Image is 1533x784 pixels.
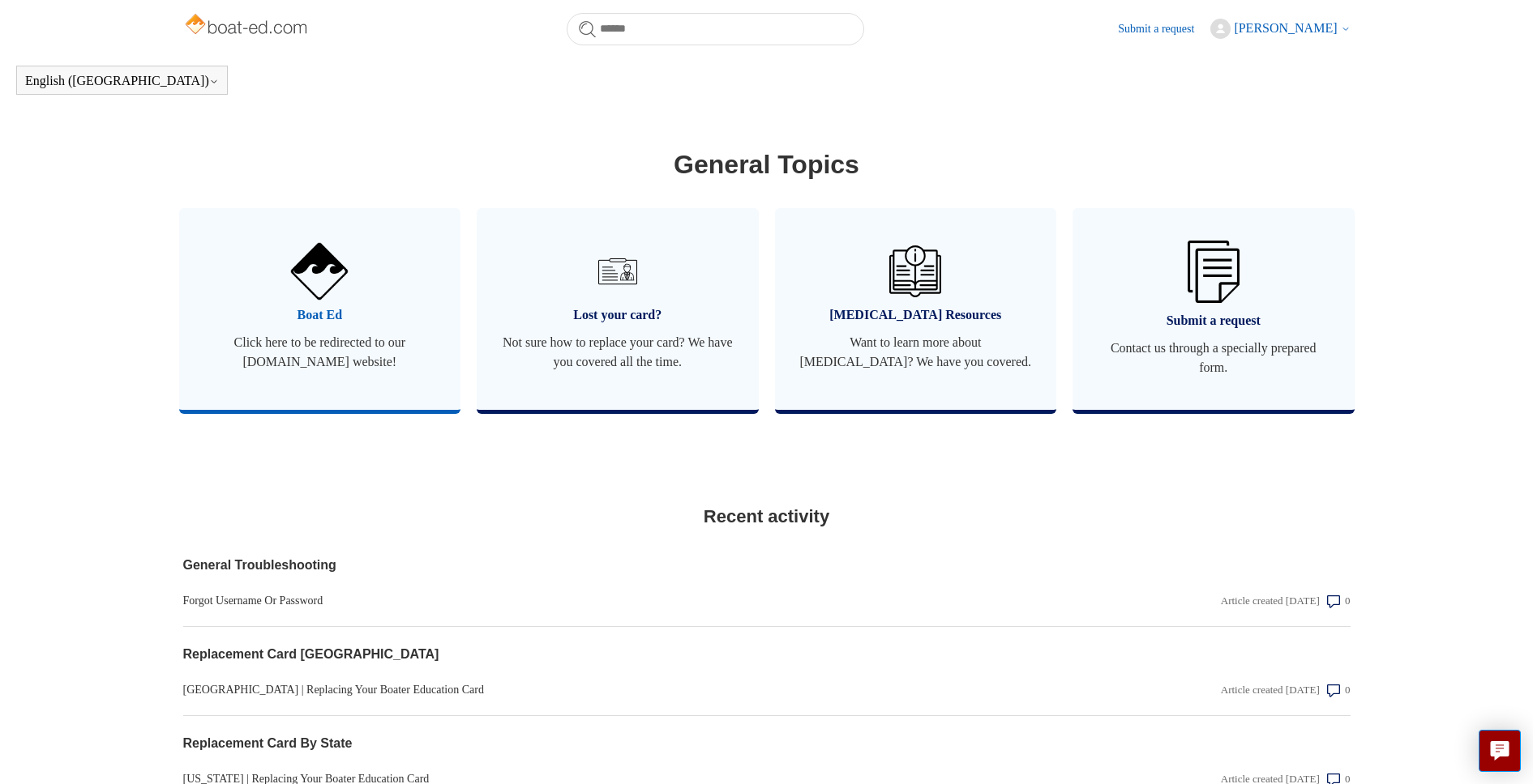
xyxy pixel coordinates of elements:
span: Not sure how to replace your card? We have you covered all the time. [501,333,734,372]
a: Boat Ed Click here to be redirected to our [DOMAIN_NAME] website! [179,208,461,410]
span: [MEDICAL_DATA] Resources [799,305,1033,325]
h2: Recent activity [183,503,1351,530]
img: Boat-Ed Help Center home page [183,10,312,42]
span: Submit a request [1097,311,1330,330]
a: Lost your card? Not sure how to replace your card? We have you covered all the time. [477,208,759,410]
div: Article created [DATE] [1221,593,1320,609]
div: Article created [DATE] [1221,682,1320,698]
span: Click here to be redirected to our [DOMAIN_NAME] website! [203,333,437,372]
span: Lost your card? [501,305,734,325]
span: [PERSON_NAME] [1234,21,1337,35]
a: Submit a request [1118,20,1210,37]
button: Live chat [1479,730,1521,772]
img: 01HZPCYW3NK71669VZTW7XY4G9 [1188,241,1240,303]
img: 01HZPCYVT14CG9T703FEE4SFXC [592,245,644,297]
h1: General Topics [183,145,1351,184]
a: Replacement Card [GEOGRAPHIC_DATA] [183,645,1000,664]
span: Contact us through a specially prepared form. [1097,339,1330,377]
span: Boat Ed [203,305,437,325]
a: Replacement Card By State [183,734,1000,753]
button: [PERSON_NAME] [1210,19,1350,39]
a: Forgot Username Or Password [183,592,1000,609]
a: Submit a request Contact us through a specially prepared form. [1073,208,1355,410]
a: [GEOGRAPHIC_DATA] | Replacing Your Boater Education Card [183,681,1000,698]
img: 01HZPCYVZMCNPYXCC0DPA2R54M [889,245,941,297]
img: 01HZPCYVNCVF44JPJQE4DN11EA [291,243,348,300]
span: Want to learn more about [MEDICAL_DATA]? We have you covered. [799,333,1033,372]
button: English ([GEOGRAPHIC_DATA]) [25,74,219,88]
input: Search [567,13,864,45]
a: [MEDICAL_DATA] Resources Want to learn more about [MEDICAL_DATA]? We have you covered. [775,208,1057,410]
a: General Troubleshooting [183,556,1000,575]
